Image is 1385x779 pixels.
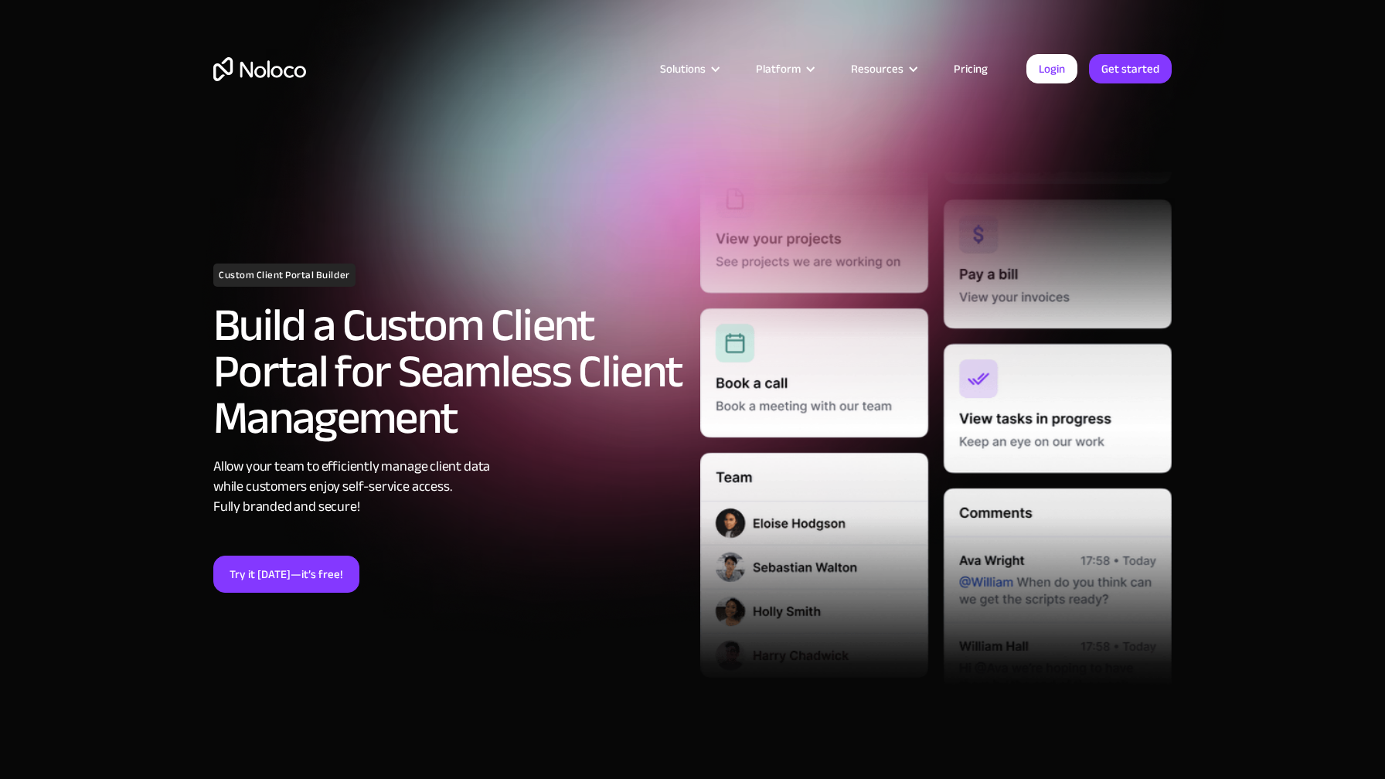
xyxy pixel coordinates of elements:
[851,59,903,79] div: Resources
[1089,54,1172,83] a: Get started
[832,59,934,79] div: Resources
[641,59,737,79] div: Solutions
[213,302,685,441] h2: Build a Custom Client Portal for Seamless Client Management
[213,264,356,287] h1: Custom Client Portal Builder
[1026,54,1077,83] a: Login
[660,59,706,79] div: Solutions
[737,59,832,79] div: Platform
[934,59,1007,79] a: Pricing
[756,59,801,79] div: Platform
[213,556,359,593] a: Try it [DATE]—it’s free!
[213,57,306,81] a: home
[213,457,685,517] div: Allow your team to efficiently manage client data while customers enjoy self-service access. Full...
